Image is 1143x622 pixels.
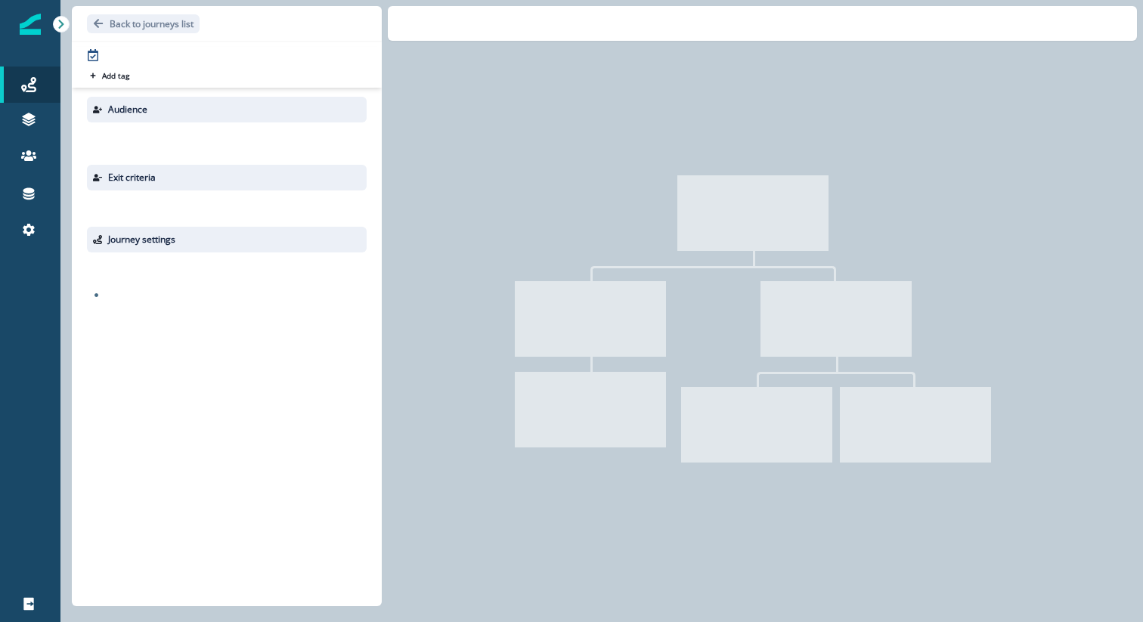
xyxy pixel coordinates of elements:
[108,233,175,246] p: Journey settings
[20,14,41,35] img: Inflection
[87,14,200,33] button: Go back
[102,71,129,80] p: Add tag
[108,103,147,116] p: Audience
[110,17,194,30] p: Back to journeys list
[87,70,132,82] button: Add tag
[108,171,156,184] p: Exit criteria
